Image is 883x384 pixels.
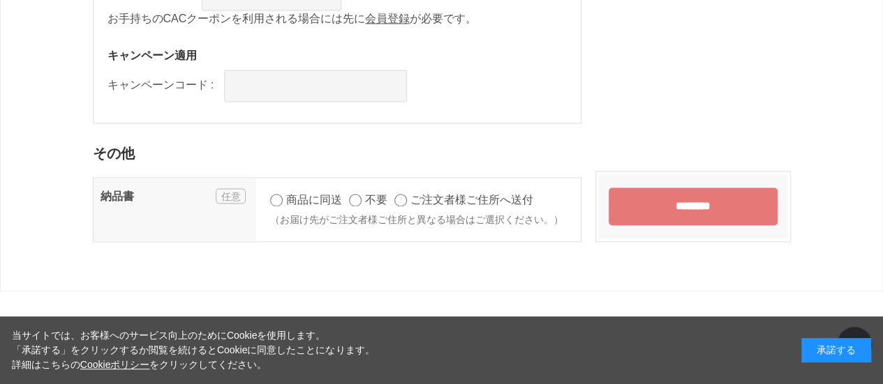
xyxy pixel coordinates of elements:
[801,338,871,362] div: 承諾する
[270,213,566,227] span: （お届け先がご注文者様ご住所と異なる場合はご選択ください。）
[107,79,214,91] label: キャンペーンコード :
[80,359,150,370] a: Cookieポリシー
[286,194,342,206] label: 商品に同送
[107,48,567,63] h3: キャンペーン適用
[101,190,134,202] label: 納品書
[365,13,410,24] a: 会員登録
[12,328,375,372] div: 当サイトでは、お客様へのサービス向上のためにCookieを使用します。 「承諾する」をクリックするか閲覧を続けるとCookieに同意したことになります。 詳細はこちらの をクリックしてください。
[365,194,387,206] label: 不要
[93,137,581,170] h2: その他
[410,194,533,206] label: ご注文者様ご住所へ送付
[107,10,567,27] p: お手持ちのCACクーポンを利用される場合には先に が必要です。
